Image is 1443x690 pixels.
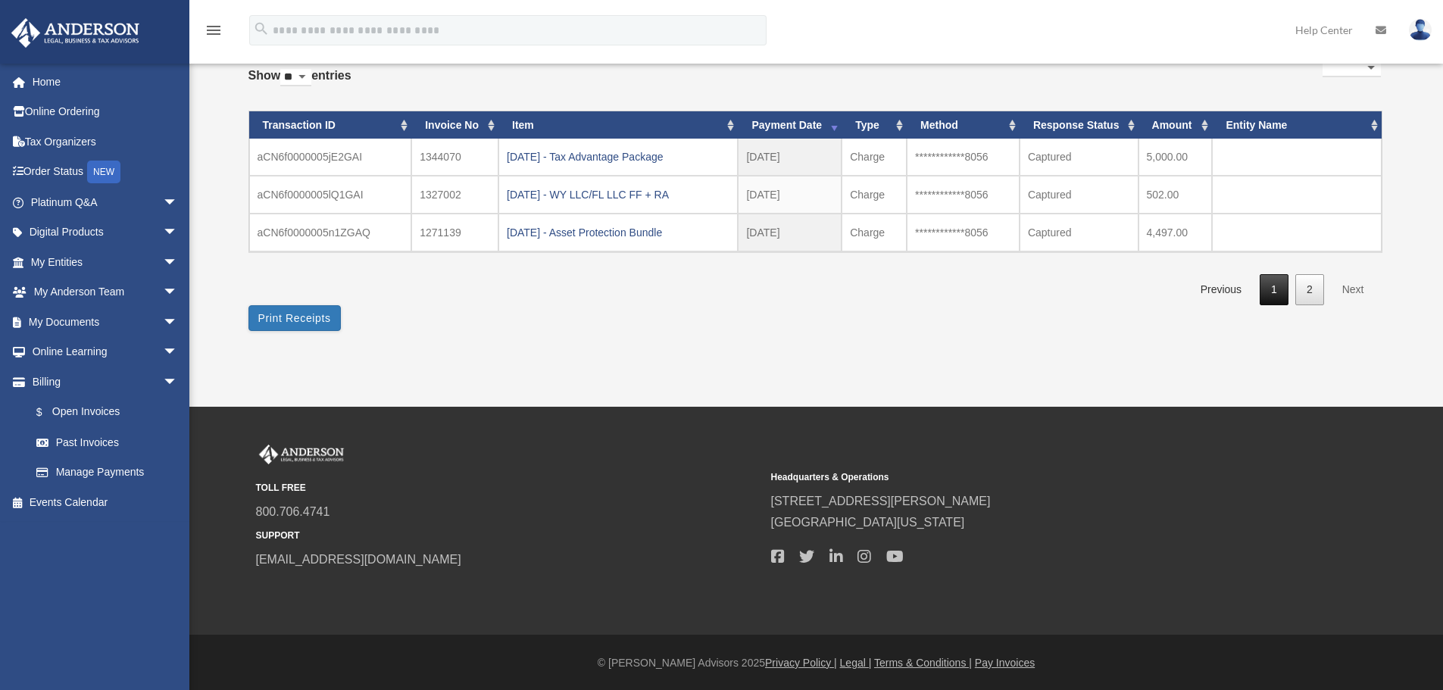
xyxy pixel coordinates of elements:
a: My Entitiesarrow_drop_down [11,247,201,277]
img: User Pic [1409,19,1432,41]
th: Invoice No: activate to sort column ascending [411,111,498,139]
small: TOLL FREE [256,480,761,496]
a: Manage Payments [21,457,201,488]
a: Pay Invoices [975,657,1035,669]
td: Charge [842,139,907,176]
td: 502.00 [1138,176,1213,214]
td: 5,000.00 [1138,139,1213,176]
a: [GEOGRAPHIC_DATA][US_STATE] [771,516,965,529]
a: Home [11,67,201,97]
a: 800.706.4741 [256,505,330,518]
i: menu [205,21,223,39]
td: aCN6f0000005jE2GAI [249,139,412,176]
span: arrow_drop_down [163,307,193,338]
a: [STREET_ADDRESS][PERSON_NAME] [771,495,991,507]
td: [DATE] [738,214,842,251]
div: NEW [87,161,120,183]
a: My Anderson Teamarrow_drop_down [11,277,201,308]
a: $Open Invoices [21,397,201,428]
span: arrow_drop_down [163,337,193,368]
small: Headquarters & Operations [771,470,1276,485]
th: Amount: activate to sort column ascending [1138,111,1213,139]
td: 1271139 [411,214,498,251]
a: Digital Productsarrow_drop_down [11,217,201,248]
th: Response Status: activate to sort column ascending [1020,111,1138,139]
div: [DATE] - Tax Advantage Package [507,146,729,167]
a: Order StatusNEW [11,157,201,188]
a: Legal | [840,657,872,669]
img: Anderson Advisors Platinum Portal [7,18,144,48]
i: search [253,20,270,37]
small: SUPPORT [256,528,761,544]
td: 1327002 [411,176,498,214]
a: Terms & Conditions | [874,657,972,669]
div: © [PERSON_NAME] Advisors 2025 [189,654,1443,673]
span: arrow_drop_down [163,277,193,308]
th: Payment Date: activate to sort column ascending [738,111,842,139]
a: Privacy Policy | [765,657,837,669]
th: Entity Name: activate to sort column ascending [1212,111,1381,139]
span: arrow_drop_down [163,187,193,218]
a: Billingarrow_drop_down [11,367,201,397]
span: $ [45,403,52,422]
td: 4,497.00 [1138,214,1213,251]
td: Captured [1020,176,1138,214]
td: 1344070 [411,139,498,176]
th: Method: activate to sort column ascending [907,111,1020,139]
td: [DATE] [738,139,842,176]
th: Item: activate to sort column ascending [498,111,738,139]
td: Captured [1020,139,1138,176]
th: Type: activate to sort column ascending [842,111,907,139]
a: Online Learningarrow_drop_down [11,337,201,367]
span: arrow_drop_down [163,367,193,398]
td: Charge [842,214,907,251]
img: Anderson Advisors Platinum Portal [256,445,347,464]
a: Previous [1189,274,1253,305]
td: [DATE] [738,176,842,214]
a: Next [1331,274,1376,305]
a: Events Calendar [11,487,201,517]
a: [EMAIL_ADDRESS][DOMAIN_NAME] [256,553,461,566]
th: Transaction ID: activate to sort column ascending [249,111,412,139]
a: Platinum Q&Aarrow_drop_down [11,187,201,217]
label: Show entries [248,65,351,101]
a: Tax Organizers [11,126,201,157]
a: My Documentsarrow_drop_down [11,307,201,337]
button: Print Receipts [248,305,341,331]
td: Charge [842,176,907,214]
td: Captured [1020,214,1138,251]
a: menu [205,27,223,39]
div: [DATE] - WY LLC/FL LLC FF + RA [507,184,729,205]
td: aCN6f0000005lQ1GAI [249,176,412,214]
span: arrow_drop_down [163,217,193,248]
span: arrow_drop_down [163,247,193,278]
a: 1 [1260,274,1288,305]
select: Showentries [280,69,311,86]
a: Online Ordering [11,97,201,127]
td: aCN6f0000005n1ZGAQ [249,214,412,251]
a: Past Invoices [21,427,193,457]
a: 2 [1295,274,1324,305]
div: [DATE] - Asset Protection Bundle [507,222,729,243]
